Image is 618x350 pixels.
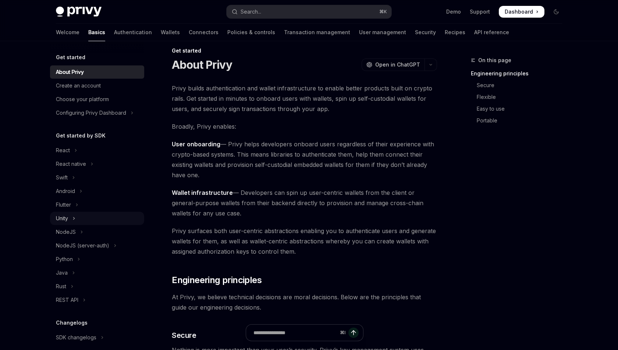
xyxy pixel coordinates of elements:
div: SDK changelogs [56,333,96,342]
span: Broadly, Privy enables: [172,121,437,132]
span: Dashboard [505,8,533,15]
button: Send message [348,328,359,338]
a: Create an account [50,79,144,92]
div: React [56,146,70,155]
div: REST API [56,296,78,304]
div: Get started [172,47,437,54]
div: Flutter [56,200,71,209]
div: Create an account [56,81,101,90]
h5: Get started [56,53,85,62]
button: Toggle REST API section [50,293,144,307]
a: Portable [471,115,568,126]
a: Secure [471,79,568,91]
a: Flexible [471,91,568,103]
h5: Changelogs [56,318,88,327]
a: Recipes [445,24,465,41]
a: Engineering principles [471,68,568,79]
a: Support [470,8,490,15]
a: Security [415,24,436,41]
a: Transaction management [284,24,350,41]
span: — Developers can spin up user-centric wallets from the client or general-purpose wallets from the... [172,187,437,218]
a: Policies & controls [227,24,275,41]
a: Basics [88,24,105,41]
button: Toggle React native section [50,157,144,171]
div: Swift [56,173,68,182]
span: ⌘ K [379,9,387,15]
a: Easy to use [471,103,568,115]
a: Authentication [114,24,152,41]
h5: Get started by SDK [56,131,106,140]
div: Rust [56,282,66,291]
div: Android [56,187,75,196]
strong: Wallet infrastructure [172,189,233,196]
span: Privy surfaces both user-centric abstractions enabling you to authenticate users and generate wal... [172,226,437,257]
h1: About Privy [172,58,232,71]
button: Toggle Flutter section [50,198,144,211]
div: Java [56,268,68,277]
img: dark logo [56,7,102,17]
div: Search... [241,7,261,16]
button: Toggle Rust section [50,280,144,293]
span: At Privy, we believe technical decisions are moral decisions. Below are the principles that guide... [172,292,437,312]
a: User management [359,24,406,41]
button: Toggle NodeJS (server-auth) section [50,239,144,252]
div: About Privy [56,68,84,76]
div: Python [56,255,73,264]
div: Configuring Privy Dashboard [56,108,126,117]
span: Open in ChatGPT [375,61,420,68]
strong: User onboarding [172,140,220,148]
a: Welcome [56,24,79,41]
button: Toggle Java section [50,266,144,279]
span: On this page [478,56,511,65]
a: Choose your platform [50,93,144,106]
button: Toggle Unity section [50,212,144,225]
button: Toggle React section [50,144,144,157]
button: Toggle dark mode [550,6,562,18]
span: Engineering principles [172,274,262,286]
button: Toggle Swift section [50,171,144,184]
button: Open search [227,5,391,18]
a: Demo [446,8,461,15]
button: Toggle SDK changelogs section [50,331,144,344]
a: Dashboard [499,6,544,18]
div: NodeJS (server-auth) [56,241,109,250]
button: Toggle Android section [50,185,144,198]
input: Ask a question... [253,325,337,341]
a: Wallets [161,24,180,41]
button: Toggle Python section [50,253,144,266]
span: Privy builds authentication and wallet infrastructure to enable better products built on crypto r... [172,83,437,114]
a: Connectors [189,24,219,41]
button: Toggle NodeJS section [50,225,144,239]
div: NodeJS [56,228,76,236]
a: API reference [474,24,509,41]
div: Choose your platform [56,95,109,104]
div: Unity [56,214,68,223]
span: — Privy helps developers onboard users regardless of their experience with crypto-based systems. ... [172,139,437,180]
a: About Privy [50,65,144,79]
button: Open in ChatGPT [362,58,425,71]
button: Toggle Configuring Privy Dashboard section [50,106,144,119]
div: React native [56,160,86,168]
